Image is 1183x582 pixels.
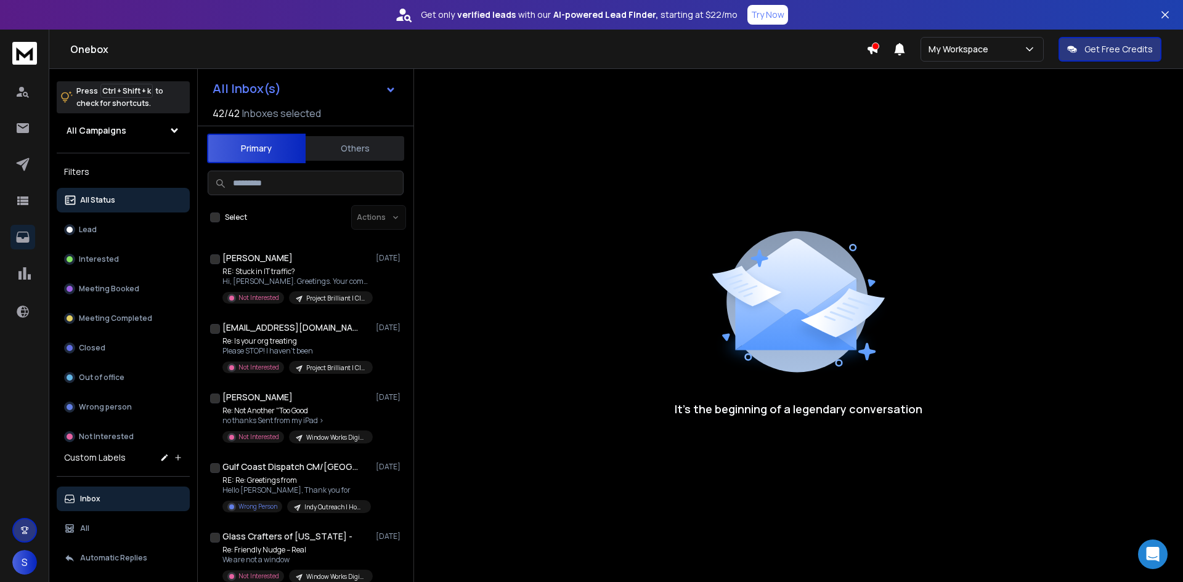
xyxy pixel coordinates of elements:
[751,9,784,21] p: Try Now
[222,346,370,356] p: Please STOP! I haven't been
[57,424,190,449] button: Not Interested
[207,134,306,163] button: Primary
[1138,540,1168,569] div: Open Intercom Messenger
[222,391,293,403] h1: [PERSON_NAME]
[57,163,190,180] h3: Filters
[80,553,147,563] p: Automatic Replies
[79,432,134,442] p: Not Interested
[67,124,126,137] h1: All Campaigns
[304,503,364,512] p: Indy Outreach | Home Services
[457,9,516,21] strong: verified leads
[79,343,105,353] p: Closed
[222,321,358,334] h1: [EMAIL_ADDRESS][DOMAIN_NAME]
[306,572,365,581] p: Window Works Digital | Window Company Outreach
[376,392,404,402] p: [DATE]
[376,462,404,472] p: [DATE]
[57,247,190,272] button: Interested
[57,118,190,143] button: All Campaigns
[306,363,365,373] p: Project Brilliant | CIO Outreach
[929,43,993,55] p: My Workspace
[100,84,153,98] span: Ctrl + Shift + k
[553,9,658,21] strong: AI-powered Lead Finder,
[222,545,370,555] p: Re: Friendly Nudge – Real
[80,195,115,205] p: All Status
[238,293,279,302] p: Not Interested
[57,395,190,419] button: Wrong person
[306,433,365,442] p: Window Works Digital | Window Company Outreach
[238,572,279,581] p: Not Interested
[57,487,190,511] button: Inbox
[222,416,370,426] p: no thanks Sent from my iPad >
[79,373,124,382] p: Out of office
[238,363,279,372] p: Not Interested
[376,253,404,263] p: [DATE]
[1084,43,1153,55] p: Get Free Credits
[238,502,277,511] p: Wrong Person
[222,277,370,286] p: Hi, [PERSON_NAME]. Greetings. Your company
[57,217,190,242] button: Lead
[242,106,321,121] h3: Inboxes selected
[306,135,404,162] button: Others
[376,531,404,541] p: [DATE]
[57,546,190,570] button: Automatic Replies
[238,432,279,442] p: Not Interested
[222,530,352,543] h1: Glass Crafters of [US_STATE] -
[213,83,281,95] h1: All Inbox(s)
[79,284,139,294] p: Meeting Booked
[79,254,119,264] p: Interested
[213,106,240,121] span: 42 / 42
[421,9,738,21] p: Get only with our starting at $22/mo
[222,336,370,346] p: Re: Is your org treating
[222,461,358,473] h1: Gulf Coast Dispatch CM/[GEOGRAPHIC_DATA]
[1059,37,1161,62] button: Get Free Credits
[747,5,788,25] button: Try Now
[80,494,100,504] p: Inbox
[222,485,370,495] p: Hello [PERSON_NAME], Thank you for
[203,76,406,101] button: All Inbox(s)
[222,406,370,416] p: Re: Not Another "Too Good
[57,365,190,390] button: Out of office
[57,516,190,541] button: All
[76,85,163,110] p: Press to check for shortcuts.
[12,42,37,65] img: logo
[12,550,37,575] button: S
[80,523,89,533] p: All
[79,313,152,323] p: Meeting Completed
[222,252,293,264] h1: [PERSON_NAME]
[222,555,370,565] p: We are not a window
[222,267,370,277] p: RE: Stuck in IT traffic?
[222,475,370,485] p: RE: Re: Greetings from
[64,451,126,464] h3: Custom Labels
[79,225,97,235] p: Lead
[57,188,190,212] button: All Status
[57,306,190,331] button: Meeting Completed
[70,42,866,57] h1: Onebox
[57,336,190,360] button: Closed
[225,212,247,222] label: Select
[306,294,365,303] p: Project Brilliant | CIO Outreach
[675,400,922,418] p: It’s the beginning of a legendary conversation
[79,402,132,412] p: Wrong person
[376,323,404,333] p: [DATE]
[57,277,190,301] button: Meeting Booked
